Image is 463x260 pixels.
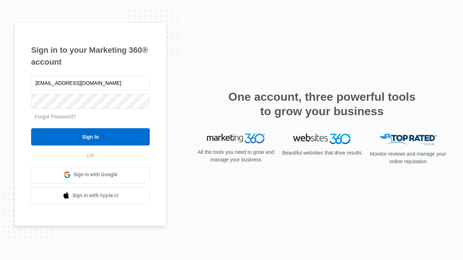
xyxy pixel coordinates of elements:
[73,171,118,178] span: Sign in with Google
[31,75,150,91] input: Email
[226,90,418,118] h2: One account, three powerful tools to grow your business
[82,152,99,160] span: OR
[31,44,150,68] h1: Sign in to your Marketing 360® account
[72,192,119,199] span: Sign in with Apple Id
[368,150,449,165] p: Monitor reviews and manage your online reputation
[281,149,362,157] p: Beautiful websites that drive results
[31,166,150,183] a: Sign in with Google
[35,114,76,120] a: Forgot Password?
[31,187,150,204] a: Sign in with Apple Id
[293,134,351,144] img: Websites 360
[31,128,150,146] input: Sign In
[207,134,265,144] img: Marketing 360
[195,148,276,164] p: All the tools you need to grow and manage your business
[379,134,437,146] img: Top Rated Local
